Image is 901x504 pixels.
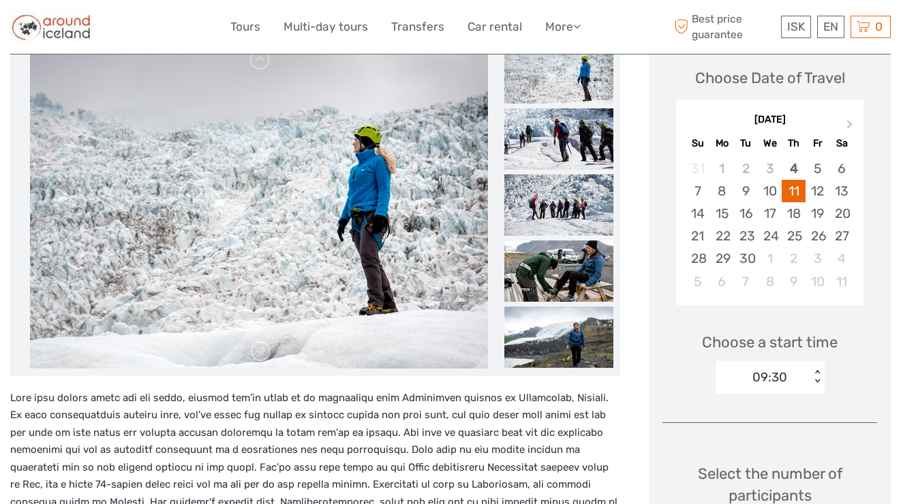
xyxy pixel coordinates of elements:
div: Choose Tuesday, September 9th, 2025 [734,180,758,202]
div: Choose Monday, September 15th, 2025 [710,202,734,225]
div: month 2025-09 [680,157,859,293]
div: Choose Tuesday, October 7th, 2025 [734,270,758,293]
div: 09:30 [752,368,787,386]
div: Su [686,134,709,153]
img: 42a9c3d10af543c79fb0c8a56b4a9306_slider_thumbnail.jpeg [504,240,613,302]
button: Next Month [840,116,862,138]
div: Not available Monday, September 1st, 2025 [710,157,734,180]
div: Choose Friday, September 5th, 2025 [806,157,829,180]
img: 08c889f269b847d7bc07c72147620454_main_slider.jpeg [30,42,488,369]
div: Choose Wednesday, September 24th, 2025 [758,225,782,247]
div: Choose Tuesday, September 30th, 2025 [734,247,758,270]
div: Choose Date of Travel [695,67,845,89]
div: Choose Thursday, September 4th, 2025 [782,157,806,180]
div: Fr [806,134,829,153]
img: c02a5f0d3e3f4c8ab797905c592c71ca_slider_thumbnail.jpeg [504,306,613,368]
span: ISK [787,20,805,33]
div: Choose Saturday, September 27th, 2025 [829,225,853,247]
div: Choose Thursday, September 25th, 2025 [782,225,806,247]
div: Choose Friday, September 12th, 2025 [806,180,829,202]
img: 074c64fb4f6949b7ae89b0e048016fa2_slider_thumbnail.jpeg [504,108,613,170]
span: Best price guarantee [671,12,778,42]
div: Choose Friday, October 10th, 2025 [806,270,829,293]
a: Multi-day tours [284,17,368,37]
div: Choose Thursday, October 9th, 2025 [782,270,806,293]
div: Choose Tuesday, September 16th, 2025 [734,202,758,225]
div: Choose Saturday, September 20th, 2025 [829,202,853,225]
span: 0 [873,20,885,33]
div: Choose Sunday, September 28th, 2025 [686,247,709,270]
div: Choose Thursday, October 2nd, 2025 [782,247,806,270]
button: Open LiveChat chat widget [157,21,173,37]
a: More [545,17,581,37]
p: We're away right now. Please check back later! [19,24,154,35]
div: Sa [829,134,853,153]
div: Th [782,134,806,153]
div: Choose Tuesday, September 23rd, 2025 [734,225,758,247]
div: < > [811,370,823,384]
div: Choose Sunday, September 14th, 2025 [686,202,709,225]
div: Mo [710,134,734,153]
div: EN [817,16,844,38]
div: [DATE] [676,113,864,127]
div: Choose Monday, September 8th, 2025 [710,180,734,202]
a: Transfers [391,17,444,37]
div: Choose Thursday, September 11th, 2025 [782,180,806,202]
img: 08c889f269b847d7bc07c72147620454_slider_thumbnail.jpeg [504,42,613,104]
div: Choose Saturday, September 6th, 2025 [829,157,853,180]
img: Around Iceland [10,10,93,44]
div: Choose Friday, September 19th, 2025 [806,202,829,225]
div: Choose Monday, September 22nd, 2025 [710,225,734,247]
a: Car rental [468,17,522,37]
a: Tours [230,17,260,37]
div: Not available Sunday, August 31st, 2025 [686,157,709,180]
div: Choose Monday, September 29th, 2025 [710,247,734,270]
div: Choose Sunday, September 7th, 2025 [686,180,709,202]
div: Choose Wednesday, October 8th, 2025 [758,270,782,293]
div: Choose Sunday, October 5th, 2025 [686,270,709,293]
div: Choose Saturday, September 13th, 2025 [829,180,853,202]
div: Tu [734,134,758,153]
div: Choose Wednesday, September 10th, 2025 [758,180,782,202]
div: Choose Saturday, October 4th, 2025 [829,247,853,270]
div: Choose Saturday, October 11th, 2025 [829,270,853,293]
div: Choose Sunday, September 21st, 2025 [686,225,709,247]
span: Choose a start time [702,332,838,353]
div: We [758,134,782,153]
div: Not available Tuesday, September 2nd, 2025 [734,157,758,180]
div: Choose Friday, October 3rd, 2025 [806,247,829,270]
div: Choose Friday, September 26th, 2025 [806,225,829,247]
div: Not available Wednesday, September 3rd, 2025 [758,157,782,180]
div: Choose Wednesday, October 1st, 2025 [758,247,782,270]
div: Choose Thursday, September 18th, 2025 [782,202,806,225]
div: Choose Wednesday, September 17th, 2025 [758,202,782,225]
div: Choose Monday, October 6th, 2025 [710,270,734,293]
img: 32d46781fd4c40b5adffff0e52a1fa4d_slider_thumbnail.jpeg [504,174,613,236]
